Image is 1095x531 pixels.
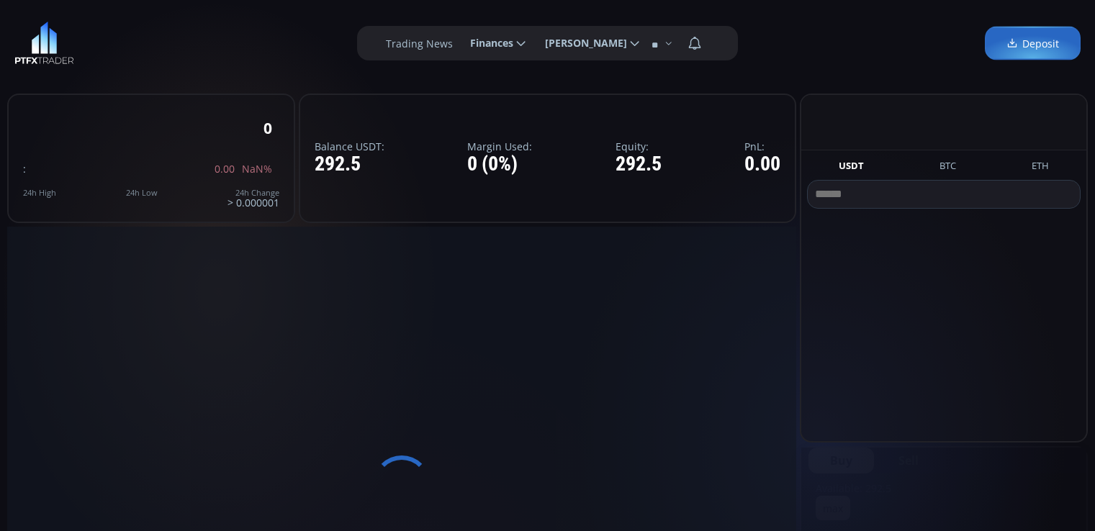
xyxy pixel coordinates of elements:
[744,141,780,152] label: PnL:
[985,27,1081,60] a: Deposit
[23,162,26,176] span: :
[263,120,272,137] div: 0
[460,29,513,58] span: Finances
[23,189,56,197] div: 24h High
[616,153,662,176] div: 292.5
[744,153,780,176] div: 0.00
[227,189,279,208] div: > 0.000001
[215,163,235,174] span: 0.00
[934,159,962,177] button: BTC
[467,141,532,152] label: Margin Used:
[1026,159,1055,177] button: ETH
[1006,36,1059,51] span: Deposit
[833,159,870,177] button: USDT
[315,141,384,152] label: Balance USDT:
[386,36,453,51] label: Trading News
[535,29,627,58] span: [PERSON_NAME]
[315,153,384,176] div: 292.5
[616,141,662,152] label: Equity:
[242,163,272,174] span: NaN%
[14,22,74,65] img: LOGO
[227,189,279,197] div: 24h Change
[467,153,532,176] div: 0 (0%)
[126,189,158,197] div: 24h Low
